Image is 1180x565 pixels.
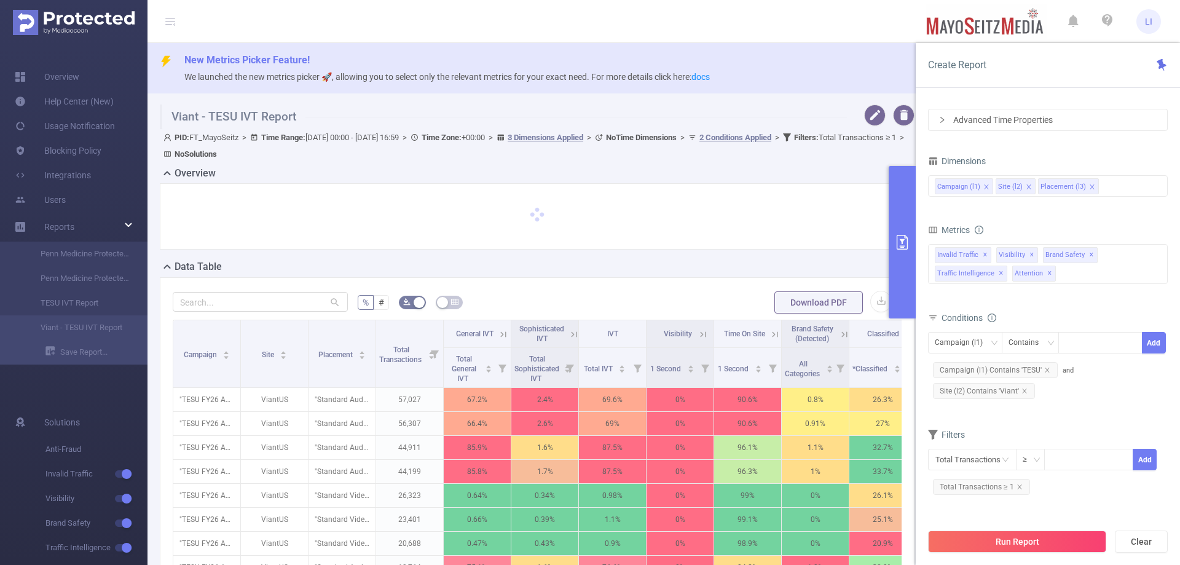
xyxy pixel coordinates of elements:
[1012,266,1056,282] span: Attention
[173,532,240,555] p: "TESU FY26 ANNUAL CAMPAIGN" [286139]
[358,349,366,357] div: Sort
[376,412,443,435] p: 56,307
[379,298,384,307] span: #
[794,133,819,142] b: Filters :
[849,532,916,555] p: 20.9%
[647,484,714,507] p: 0%
[782,508,849,531] p: 0%
[173,412,240,435] p: "TESU FY26 ANNUAL CAMPAIGN" [286139]
[1145,9,1152,34] span: LI
[988,314,996,322] i: icon: info-circle
[714,508,781,531] p: 99.1%
[583,133,595,142] span: >
[579,412,646,435] p: 69%
[309,460,376,483] p: "Standard Audio_Thomas [GEOGRAPHIC_DATA] FY26 ANNUAL CAMPAIGN_multi-market_NJ_Adult Learners_Cont...
[15,65,79,89] a: Overview
[261,133,305,142] b: Time Range:
[45,535,147,560] span: Traffic Intelligence
[1029,248,1034,263] span: ✕
[687,363,694,367] i: icon: caret-up
[718,365,750,373] span: 1 Second
[44,410,80,435] span: Solutions
[511,508,578,531] p: 0.39%
[1023,449,1036,470] div: ≥
[376,532,443,555] p: 20,688
[714,436,781,459] p: 96.1%
[359,354,366,358] i: icon: caret-down
[696,348,714,387] i: Filter menu
[444,436,511,459] p: 85.9%
[376,388,443,411] p: 57,027
[852,365,889,373] span: *Classified
[607,330,618,338] span: IVT
[160,105,847,129] h1: Viant - TESU IVT Report
[1038,178,1099,194] li: Placement (l3)
[519,325,564,343] span: Sophisticated IVT
[222,349,230,357] div: Sort
[935,247,991,263] span: Invalid Traffic
[1017,484,1023,490] i: icon: close
[173,460,240,483] p: "TESU FY26 ANNUAL CAMPAIGN" [286139]
[1043,247,1098,263] span: Brand Safety
[1133,449,1157,470] button: Add
[184,54,310,66] span: New Metrics Picker Feature!
[280,349,287,357] div: Sort
[826,363,833,371] div: Sort
[175,149,217,159] b: No Solutions
[561,348,578,387] i: Filter menu
[647,532,714,555] p: 0%
[942,313,996,323] span: Conditions
[1040,179,1086,195] div: Placement (l3)
[45,437,147,462] span: Anti-Fraud
[629,348,646,387] i: Filter menu
[894,363,900,367] i: icon: caret-up
[867,330,899,338] span: Classified
[782,388,849,411] p: 0.8%
[173,484,240,507] p: "TESU FY26 ANNUAL CAMPAIGN" [286139]
[996,178,1036,194] li: Site (l2)
[25,266,133,291] a: Penn Medicine Protected Media Report
[929,109,1167,130] div: icon: rightAdvanced Time Properties
[975,226,983,234] i: icon: info-circle
[899,348,916,387] i: Filter menu
[826,368,833,371] i: icon: caret-down
[935,333,991,353] div: Campaign (l1)
[163,133,908,159] span: FT_MayoSeitz [DATE] 00:00 - [DATE] 16:59 +00:00
[241,388,308,411] p: ViantUS
[928,156,986,166] span: Dimensions
[184,350,219,359] span: Campaign
[309,388,376,411] p: "Standard Audio_Thomas [GEOGRAPHIC_DATA] FY26 ANNUAL CAMPAIGN_multi-market_NJ_College Grads_Conte...
[579,508,646,531] p: 1.1%
[223,349,230,353] i: icon: caret-up
[15,188,66,212] a: Users
[173,436,240,459] p: "TESU FY26 ANNUAL CAMPAIGN" [286139]
[677,133,688,142] span: >
[785,360,822,378] span: All Categories
[486,363,492,367] i: icon: caret-up
[983,184,989,191] i: icon: close
[241,436,308,459] p: ViantUS
[935,178,993,194] li: Campaign (l1)
[25,315,133,340] a: Viant - TESU IVT Report
[444,484,511,507] p: 0.64%
[163,133,175,141] i: icon: user
[309,436,376,459] p: "Standard Audio_Thomas [GEOGRAPHIC_DATA] FY26 ANNUAL CAMPAIGN_multi-market_NJ_Adult Learners_Cont...
[376,484,443,507] p: 26,323
[511,388,578,411] p: 2.4%
[241,412,308,435] p: ViantUS
[241,532,308,555] p: ViantUS
[650,365,683,373] span: 1 Second
[894,368,900,371] i: icon: caret-down
[579,436,646,459] p: 87.5%
[647,388,714,411] p: 0%
[1047,266,1052,281] span: ✕
[928,430,965,440] span: Filters
[363,298,369,307] span: %
[1026,184,1032,191] i: icon: close
[379,346,423,364] span: Total Transactions
[687,363,694,371] div: Sort
[444,532,511,555] p: 0.47%
[714,460,781,483] p: 96.3%
[647,412,714,435] p: 0%
[25,242,133,266] a: Penn Medicine Protected Media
